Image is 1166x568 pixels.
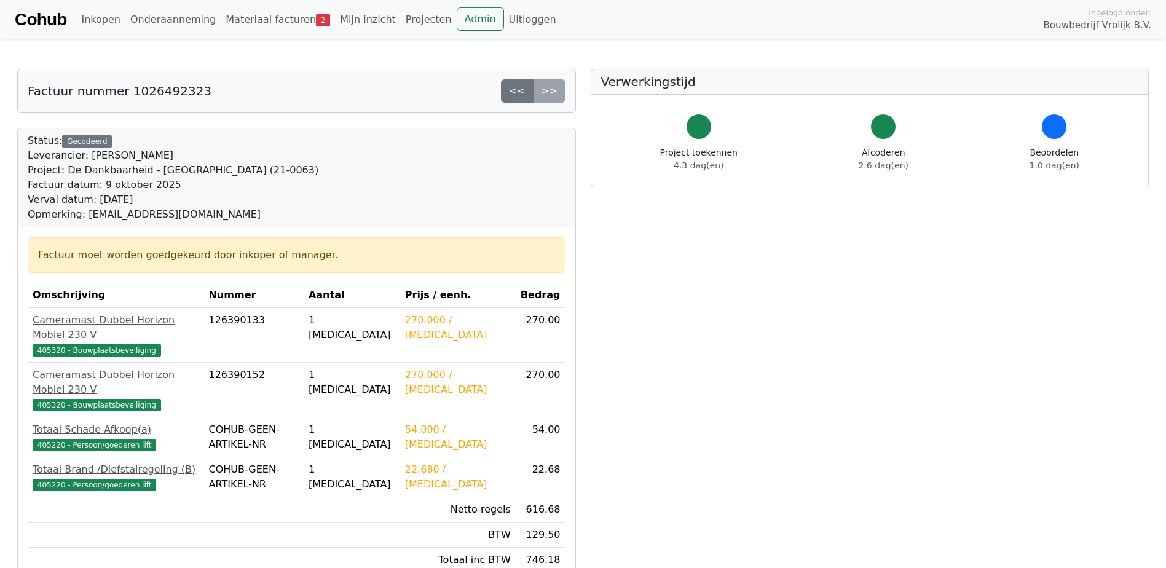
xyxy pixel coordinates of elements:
a: Projecten [401,7,457,32]
div: 1 [MEDICAL_DATA] [309,313,395,342]
div: Factuur datum: 9 oktober 2025 [28,178,318,192]
div: Factuur moet worden goedgekeurd door inkoper of manager. [38,248,555,262]
a: Onderaanneming [125,7,221,32]
a: Totaal Brand /Diefstalregeling (B)405220 - Persoon/goederen lift [33,462,199,492]
a: Cameramast Dubbel Horizon Mobiel 230 V405320 - Bouwplaatsbeveiliging [33,368,199,412]
a: Totaal Schade Afkoop(a)405220 - Persoon/goederen lift [33,422,199,452]
span: 2.6 dag(en) [859,160,908,170]
div: 1 [MEDICAL_DATA] [309,462,395,492]
div: 270.000 / [MEDICAL_DATA] [405,368,511,397]
span: 405220 - Persoon/goederen lift [33,479,156,491]
span: 2 [316,14,330,26]
th: Aantal [304,283,400,308]
a: << [501,79,534,103]
td: COHUB-GEEN-ARTIKEL-NR [204,417,304,457]
div: 54.000 / [MEDICAL_DATA] [405,422,511,452]
div: Leverancier: [PERSON_NAME] [28,148,318,163]
a: Mijn inzicht [335,7,401,32]
div: Project toekennen [660,146,738,172]
td: 126390152 [204,363,304,417]
a: Materiaal facturen2 [221,7,335,32]
td: COHUB-GEEN-ARTIKEL-NR [204,457,304,497]
div: Status: [28,133,318,222]
th: Omschrijving [28,283,204,308]
td: 616.68 [516,497,565,523]
div: Totaal Brand /Diefstalregeling (B) [33,462,199,477]
td: 54.00 [516,417,565,457]
span: 1.0 dag(en) [1030,160,1079,170]
a: Uitloggen [504,7,561,32]
a: Inkopen [76,7,125,32]
td: 126390133 [204,308,304,363]
span: 405320 - Bouwplaatsbeveiliging [33,399,161,411]
th: Prijs / eenh. [400,283,516,308]
h5: Factuur nummer 1026492323 [28,84,211,98]
div: 270.000 / [MEDICAL_DATA] [405,313,511,342]
a: Cameramast Dubbel Horizon Mobiel 230 V405320 - Bouwplaatsbeveiliging [33,313,199,357]
div: Afcoderen [859,146,908,172]
td: BTW [400,523,516,548]
div: 1 [MEDICAL_DATA] [309,422,395,452]
a: Admin [457,7,504,31]
div: Totaal Schade Afkoop(a) [33,422,199,437]
th: Bedrag [516,283,565,308]
td: 129.50 [516,523,565,548]
span: Bouwbedrijf Vrolijk B.V. [1043,18,1151,33]
span: Ingelogd onder: [1089,7,1151,18]
div: Cameramast Dubbel Horizon Mobiel 230 V [33,368,199,397]
td: 270.00 [516,308,565,363]
span: 405220 - Persoon/goederen lift [33,439,156,451]
div: Cameramast Dubbel Horizon Mobiel 230 V [33,313,199,342]
td: Netto regels [400,497,516,523]
h5: Verwerkingstijd [601,74,1139,89]
div: Verval datum: [DATE] [28,192,318,207]
div: Project: De Dankbaarheid - [GEOGRAPHIC_DATA] (21-0063) [28,163,318,178]
td: 270.00 [516,363,565,417]
th: Nummer [204,283,304,308]
div: Opmerking: [EMAIL_ADDRESS][DOMAIN_NAME] [28,207,318,222]
div: 1 [MEDICAL_DATA] [309,368,395,397]
div: Gecodeerd [62,135,112,148]
a: Cohub [15,5,66,34]
td: 22.68 [516,457,565,497]
span: 405320 - Bouwplaatsbeveiliging [33,344,161,357]
span: 4.3 dag(en) [674,160,723,170]
div: 22.680 / [MEDICAL_DATA] [405,462,511,492]
div: Beoordelen [1030,146,1079,172]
